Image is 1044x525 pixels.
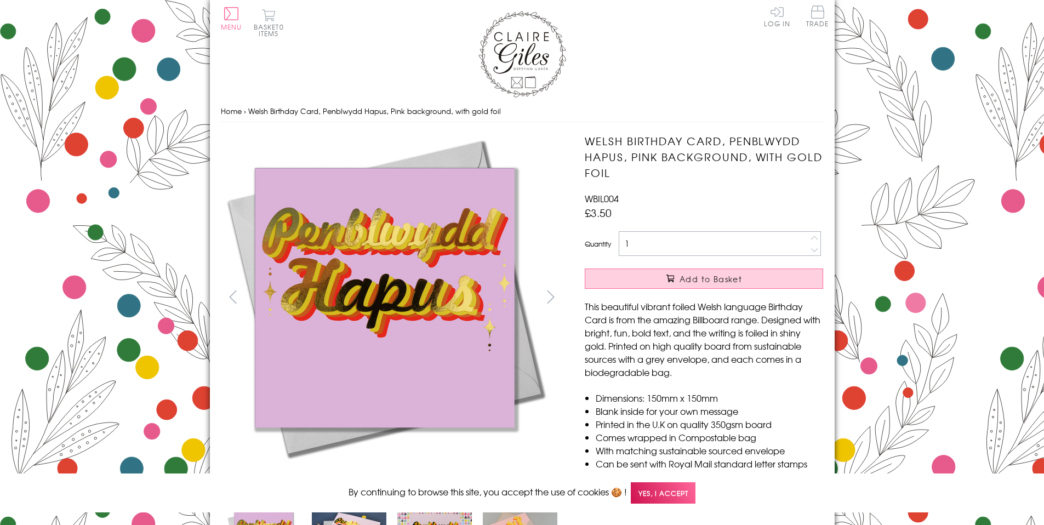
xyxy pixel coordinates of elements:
[585,300,823,379] p: This beautiful vibrant foiled Welsh language Birthday Card is from the amazing Billboard range. D...
[585,192,619,205] span: WBIL004
[221,284,246,309] button: prev
[538,284,563,309] button: next
[596,418,823,431] li: Printed in the U.K on quality 350gsm board
[806,5,829,27] span: Trade
[221,22,242,32] span: Menu
[764,5,790,27] a: Log In
[221,133,550,462] img: Welsh Birthday Card, Penblwydd Hapus, Pink background, with gold foil
[585,205,612,220] span: £3.50
[585,239,611,249] label: Quantity
[806,5,829,29] a: Trade
[596,391,823,404] li: Dimensions: 150mm x 150mm
[596,444,823,457] li: With matching sustainable sourced envelope
[221,106,242,116] a: Home
[259,22,284,38] span: 0 items
[221,7,242,30] button: Menu
[478,11,566,98] img: Claire Giles Greetings Cards
[254,9,284,37] button: Basket0 items
[680,273,742,284] span: Add to Basket
[631,482,695,504] span: Yes, I accept
[248,106,501,116] span: Welsh Birthday Card, Penblwydd Hapus, Pink background, with gold foil
[221,100,824,123] nav: breadcrumbs
[244,106,246,116] span: ›
[596,431,823,444] li: Comes wrapped in Compostable bag
[596,404,823,418] li: Blank inside for your own message
[585,269,823,289] button: Add to Basket
[585,133,823,180] h1: Welsh Birthday Card, Penblwydd Hapus, Pink background, with gold foil
[596,457,823,470] li: Can be sent with Royal Mail standard letter stamps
